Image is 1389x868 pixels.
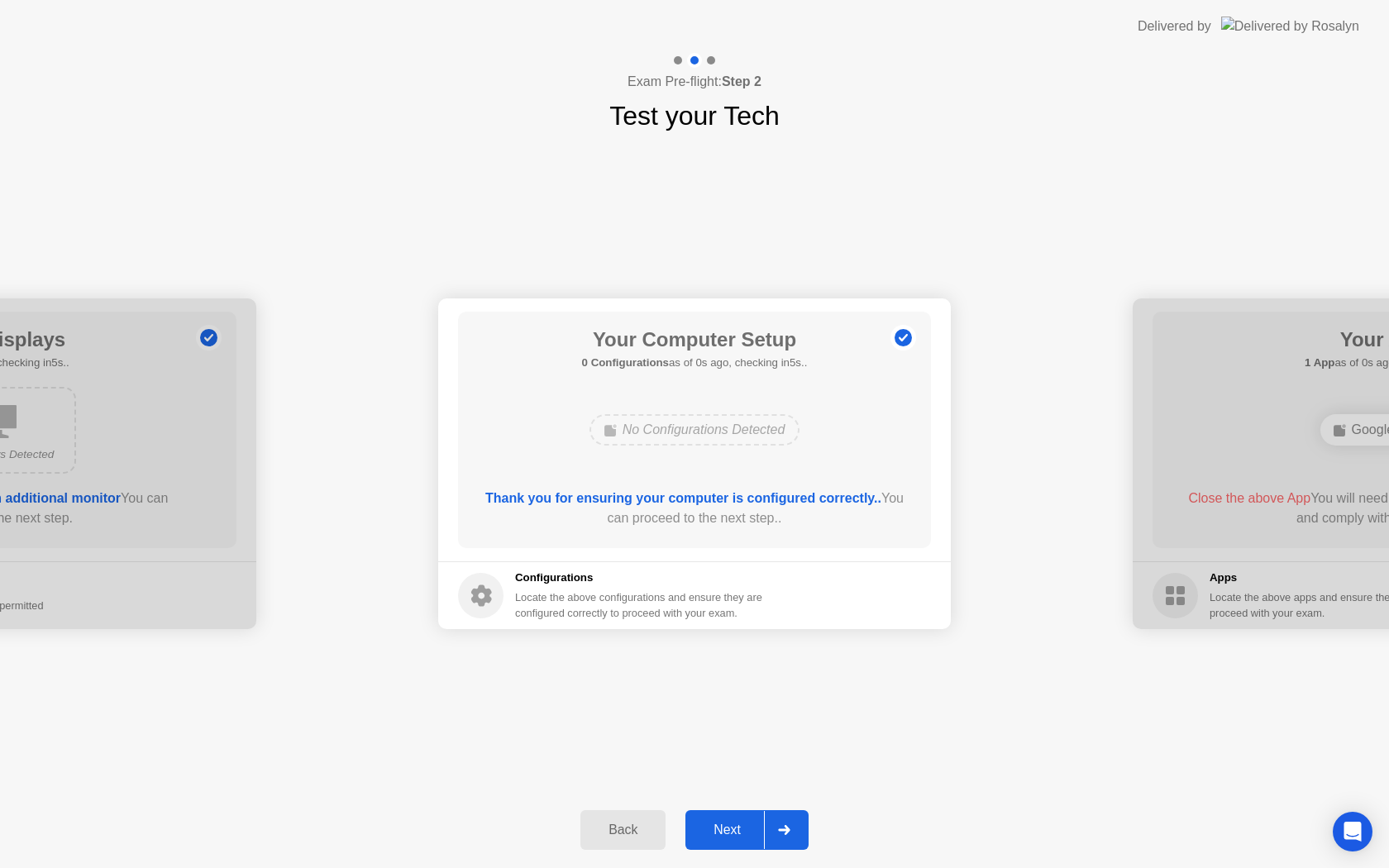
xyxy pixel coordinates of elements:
[515,589,766,621] div: Locate the above configurations and ensure they are configured correctly to proceed with your exam.
[585,823,661,837] div: Back
[690,823,764,837] div: Next
[609,96,780,136] h1: Test your Tech
[628,72,761,92] h4: Exam Pre-flight:
[582,355,808,371] h5: as of 0s ago, checking in5s..
[482,489,908,528] div: You can proceed to the next step..
[582,325,808,355] h1: Your Computer Setup
[582,356,669,369] b: 0 Configurations
[485,491,881,505] b: Thank you for ensuring your computer is configured correctly..
[722,74,761,88] b: Step 2
[685,810,809,850] button: Next
[1221,17,1359,36] img: Delivered by Rosalyn
[1333,812,1372,851] div: Open Intercom Messenger
[1138,17,1211,36] div: Delivered by
[580,810,666,850] button: Back
[589,414,800,446] div: No Configurations Detected
[515,570,766,586] h5: Configurations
